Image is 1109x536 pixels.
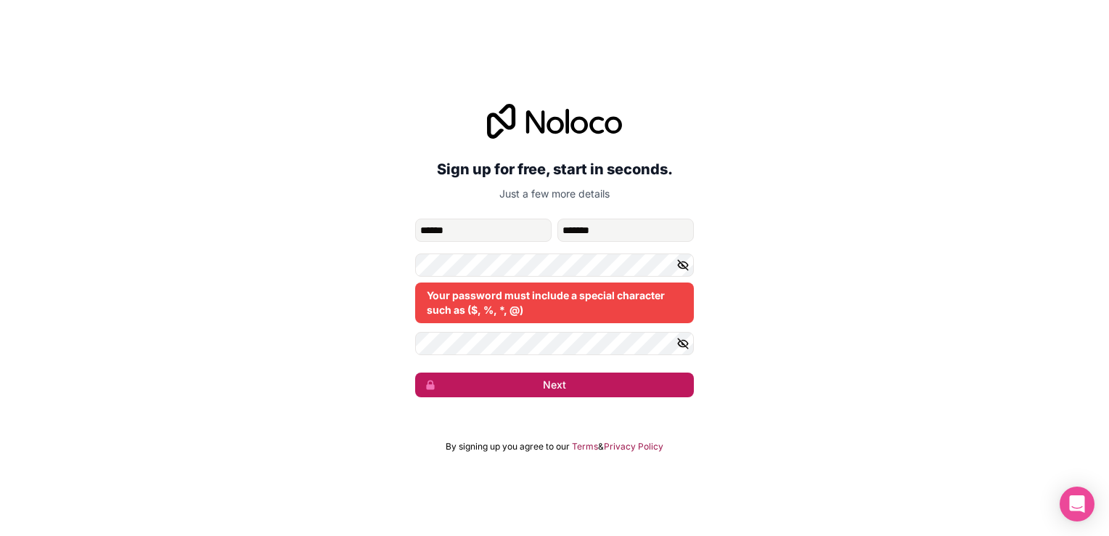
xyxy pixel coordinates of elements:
span: & [598,441,604,452]
span: By signing up you agree to our [446,441,570,452]
div: Your password must include a special character such as ($, %, *, @) [415,283,694,323]
input: Confirm password [415,332,694,355]
a: Terms [572,441,598,452]
input: Password [415,253,694,277]
a: Privacy Policy [604,441,663,452]
button: Next [415,373,694,397]
p: Just a few more details [415,187,694,201]
input: family-name [557,219,694,242]
div: Open Intercom Messenger [1060,487,1094,521]
h2: Sign up for free, start in seconds. [415,156,694,182]
input: given-name [415,219,552,242]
